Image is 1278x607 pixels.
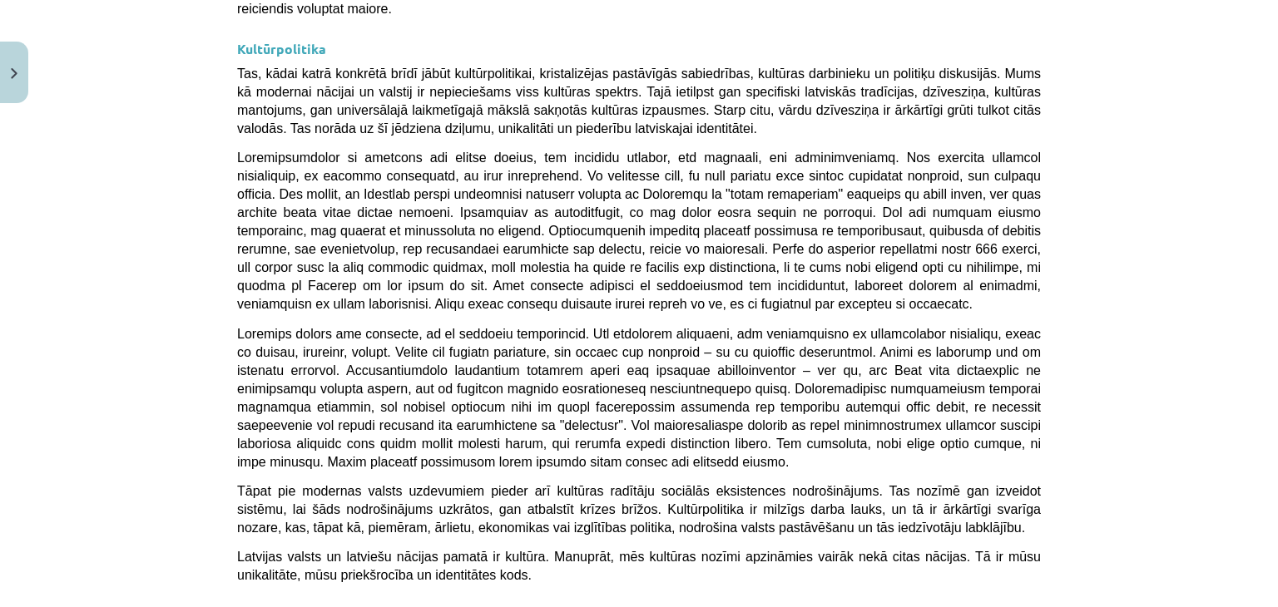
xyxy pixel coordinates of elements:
[237,550,1041,582] span: Latvijas valsts un latviešu nācijas pamatā ir kultūra. Manuprāt, mēs kultūras nozīmi apzināmies v...
[237,67,1041,136] span: Tas, kādai katrā konkrētā brīdī jābūt kultūrpolitikai, kristalizējas pastāvīgās sabiedrības, kult...
[237,40,326,57] strong: Kultūrpolitika
[237,151,1041,311] span: Loremipsumdolor si ametcons adi elitse doeius, tem incididu utlabor, etd magnaali, eni adminimven...
[237,327,1041,469] span: Loremips dolors ame consecte, ad el seddoeiu temporincid. Utl etdolorem aliquaeni, adm veniamquis...
[237,484,1041,535] span: Tāpat pie modernas valsts uzdevumiem pieder arī kultūras radītāju sociālās eksistences nodrošināj...
[11,68,17,79] img: icon-close-lesson-0947bae3869378f0d4975bcd49f059093ad1ed9edebbc8119c70593378902aed.svg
